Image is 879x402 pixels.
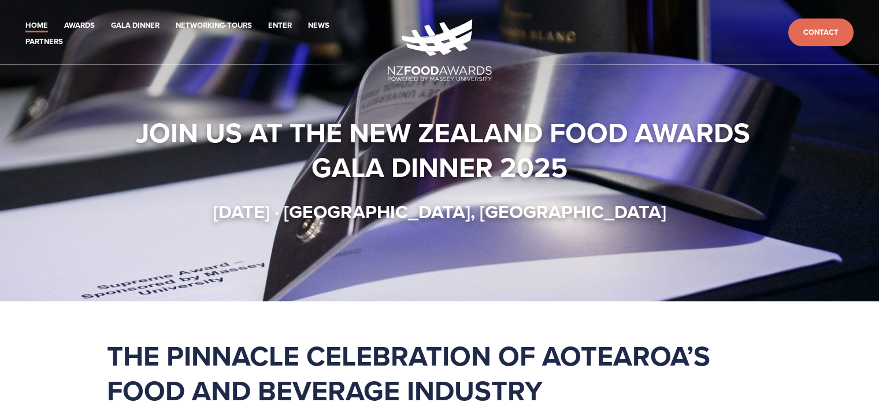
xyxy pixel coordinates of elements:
[64,19,95,32] a: Awards
[25,35,63,49] a: Partners
[788,19,854,47] a: Contact
[25,19,48,32] a: Home
[308,19,329,32] a: News
[268,19,292,32] a: Enter
[213,198,666,225] strong: [DATE] · [GEOGRAPHIC_DATA], [GEOGRAPHIC_DATA]
[136,112,757,187] strong: Join us at the New Zealand Food Awards Gala Dinner 2025
[111,19,160,32] a: Gala Dinner
[176,19,252,32] a: Networking-Tours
